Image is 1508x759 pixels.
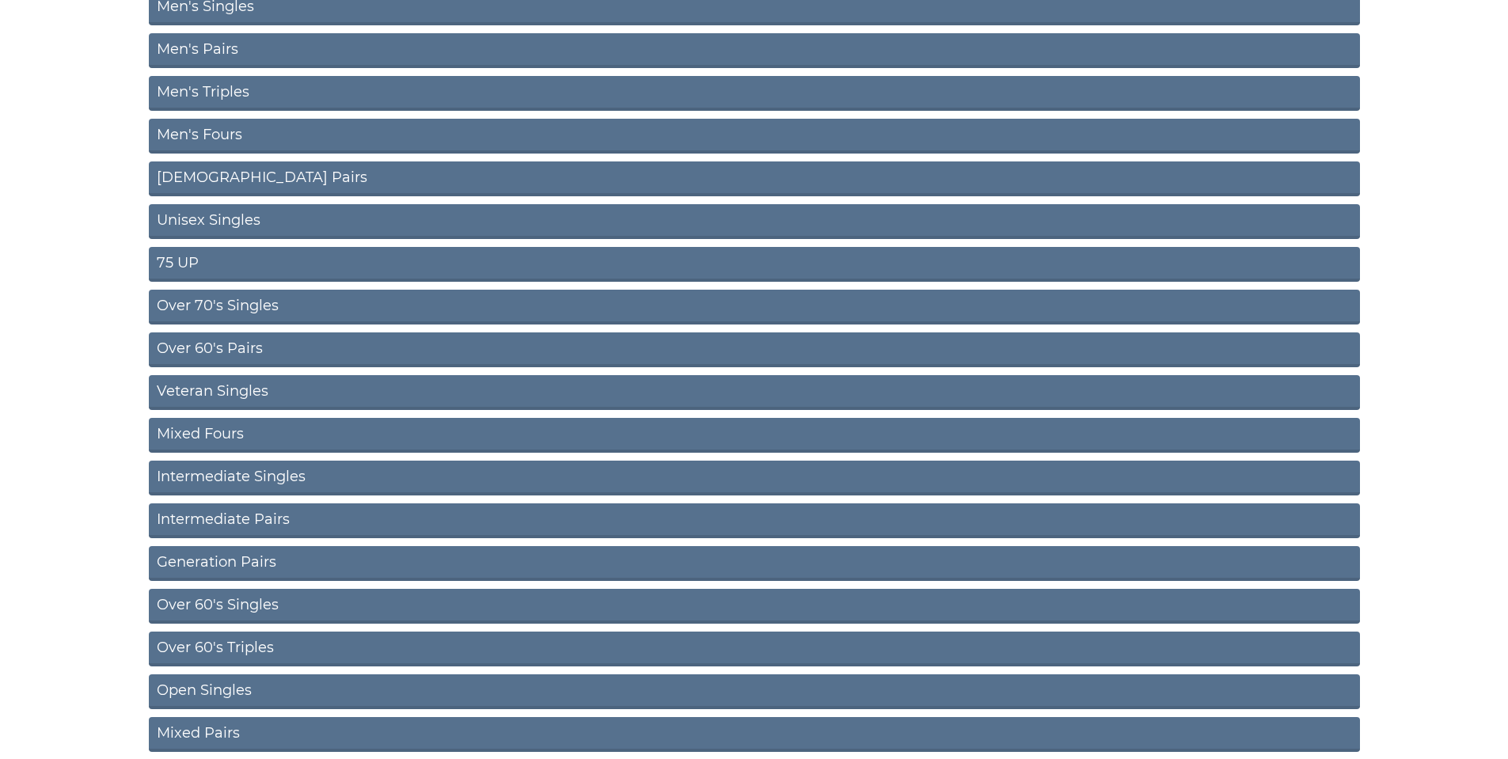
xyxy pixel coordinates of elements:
[149,76,1360,111] a: Men's Triples
[149,204,1360,239] a: Unisex Singles
[149,546,1360,581] a: Generation Pairs
[149,33,1360,68] a: Men's Pairs
[149,589,1360,624] a: Over 60's Singles
[149,717,1360,752] a: Mixed Pairs
[149,632,1360,666] a: Over 60's Triples
[149,290,1360,324] a: Over 70's Singles
[149,503,1360,538] a: Intermediate Pairs
[149,418,1360,453] a: Mixed Fours
[149,461,1360,495] a: Intermediate Singles
[149,161,1360,196] a: [DEMOGRAPHIC_DATA] Pairs
[149,674,1360,709] a: Open Singles
[149,247,1360,282] a: 75 UP
[149,375,1360,410] a: Veteran Singles
[149,119,1360,154] a: Men's Fours
[149,332,1360,367] a: Over 60's Pairs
